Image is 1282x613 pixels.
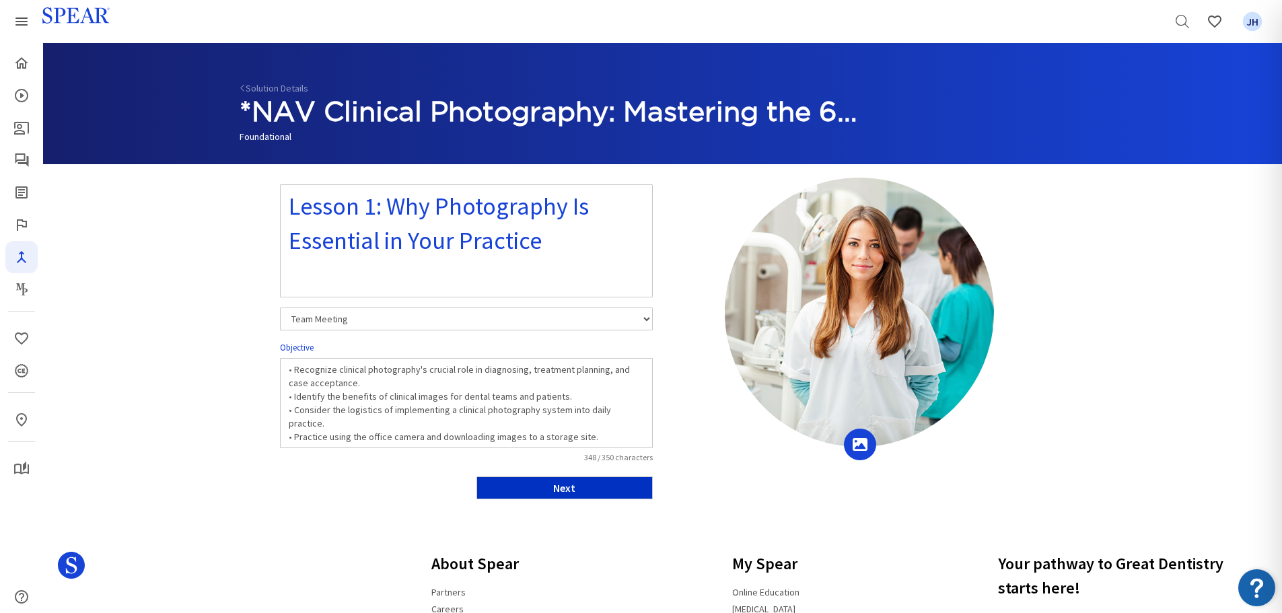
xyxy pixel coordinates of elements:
[5,322,38,355] a: Favorites
[724,581,808,604] a: Online Education
[724,546,827,581] h3: My Spear
[1238,569,1275,606] button: Open Resource Center
[5,209,38,241] a: Faculty Club Elite
[5,176,38,209] a: Spear Digest
[5,273,38,305] a: Masters Program
[240,82,308,94] a: Solution Details
[5,144,38,176] a: Spear Talk
[5,355,38,387] a: CE Credits
[280,342,314,355] label: Objective
[5,5,38,38] a: Spear Products
[423,581,474,604] a: Partners
[1236,5,1269,38] a: Favorites
[5,581,38,613] a: Help
[1238,569,1275,606] img: Resource Center badge
[476,476,653,499] button: Next
[5,112,38,144] a: Patient Education
[58,546,252,595] a: Spear Logo
[240,94,869,130] h1: *NAV Clinical Photography: Mastering the 6 Basic Images That Improve Case Acceptance
[1243,12,1262,32] span: JH
[423,546,554,581] h3: About Spear
[58,552,85,579] svg: Spear Logo
[280,184,653,297] textarea: Lesson 1: Why Photography Is Essential in Your Practice
[1166,5,1199,38] a: Search
[5,453,38,485] a: My Study Club
[5,404,38,436] a: In-Person & Virtual
[998,546,1274,606] h3: Your pathway to Great Dentistry starts here!
[1199,5,1231,38] a: Favorites
[5,79,38,112] a: Courses
[725,178,994,447] img: Team-Meeting-001.jpg
[466,452,653,463] span: 348 / 350 characters
[5,241,38,273] a: Navigator Pro
[280,358,653,448] textarea: • Recognize clinical photography's crucial role in diagnosing, treatment planning, and case accep...
[5,47,38,79] a: Home
[240,131,291,143] span: Foundational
